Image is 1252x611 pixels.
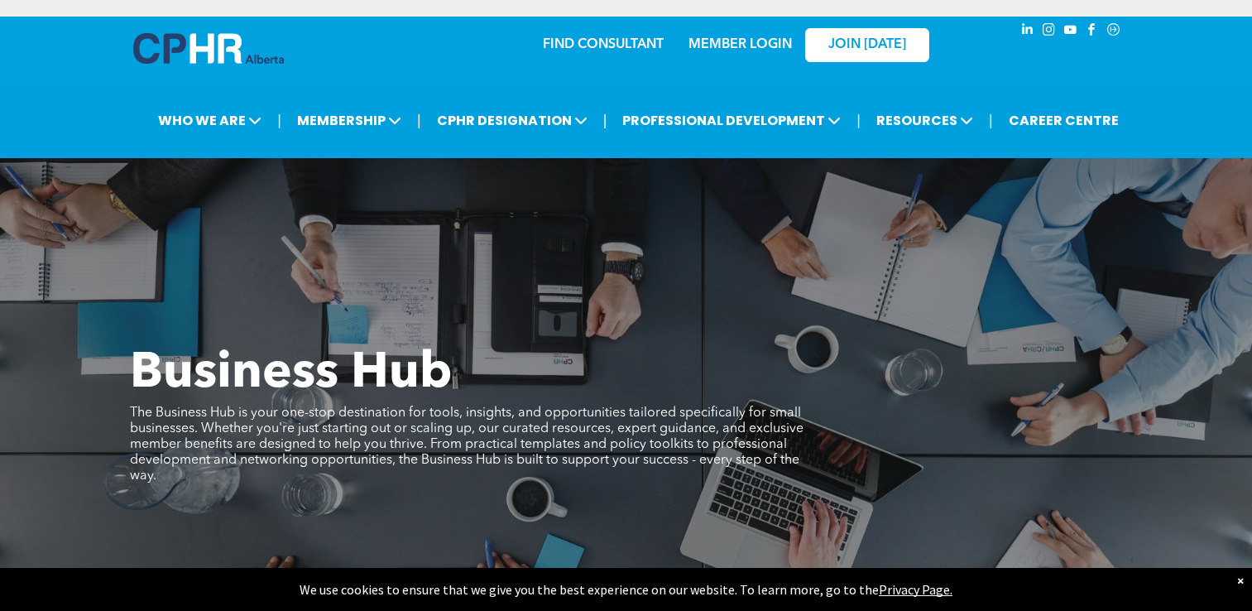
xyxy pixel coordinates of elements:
[153,105,266,136] span: WHO WE ARE
[805,28,929,62] a: JOIN [DATE]
[856,103,861,137] li: |
[277,103,281,137] li: |
[617,105,846,136] span: PROFESSIONAL DEVELOPMENT
[130,407,803,483] span: The Business Hub is your one-stop destination for tools, insights, and opportunities tailored spe...
[1019,21,1037,43] a: linkedin
[1004,105,1124,136] a: CAREER CENTRE
[130,349,453,399] span: Business Hub
[1083,21,1101,43] a: facebook
[1237,572,1244,589] div: Dismiss notification
[133,33,284,64] img: A blue and white logo for cp alberta
[1105,21,1123,43] a: Social network
[871,105,978,136] span: RESOURCES
[828,37,906,53] span: JOIN [DATE]
[292,105,406,136] span: MEMBERSHIP
[1062,21,1080,43] a: youtube
[432,105,592,136] span: CPHR DESIGNATION
[879,581,952,598] a: Privacy Page.
[989,103,993,137] li: |
[543,38,664,51] a: FIND CONSULTANT
[1040,21,1058,43] a: instagram
[688,38,792,51] a: MEMBER LOGIN
[603,103,607,137] li: |
[417,103,421,137] li: |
